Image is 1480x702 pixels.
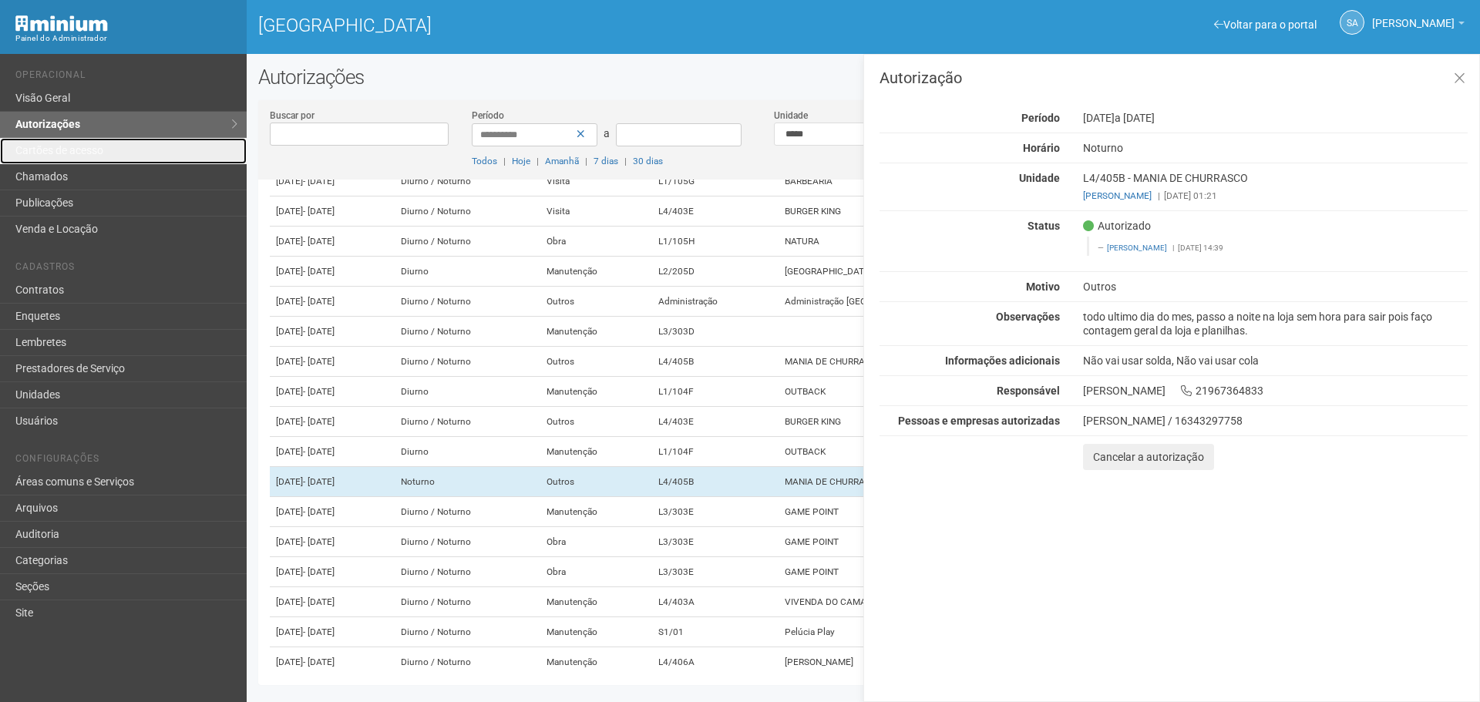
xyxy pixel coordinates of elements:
span: - [DATE] [303,326,335,337]
td: BURGER KING [779,407,1118,437]
td: [DATE] [270,257,395,287]
td: [DATE] [270,617,395,647]
span: - [DATE] [303,236,335,247]
td: L4/405B [652,467,779,497]
li: Configurações [15,453,235,469]
span: - [DATE] [303,416,335,427]
td: Outros [540,467,652,497]
td: Manutenção [540,497,652,527]
a: [PERSON_NAME] [1372,19,1465,32]
strong: Período [1021,112,1060,124]
span: | [585,156,587,166]
td: Visita [540,196,652,227]
img: Minium [15,15,108,32]
li: Operacional [15,69,235,86]
span: a [DATE] [1115,112,1155,124]
td: Diurno / Noturno [395,557,540,587]
td: L4/403E [652,196,779,227]
td: Manutenção [540,317,652,347]
td: [GEOGRAPHIC_DATA] [779,257,1118,287]
td: BARBEARIA [779,166,1118,196]
td: Obra [540,227,652,257]
td: L1/104F [652,437,779,467]
td: [DATE] [270,557,395,587]
td: [DATE] [270,407,395,437]
td: S1/01 [652,617,779,647]
strong: Horário [1023,142,1060,154]
div: Não vai usar solda, Não vai usar cola [1071,354,1479,368]
td: Outros [540,347,652,377]
td: [DATE] [270,377,395,407]
td: GAME POINT [779,497,1118,527]
span: - [DATE] [303,266,335,277]
span: | [503,156,506,166]
strong: Responsável [997,385,1060,397]
a: [PERSON_NAME] [1083,190,1152,201]
span: - [DATE] [303,566,335,577]
td: MANIA DE CHURRASCO [779,467,1118,497]
div: [PERSON_NAME] / 16343297758 [1083,414,1468,428]
td: Diurno / Noturno [395,166,540,196]
a: 7 dias [594,156,618,166]
span: Silvio Anjos [1372,2,1455,29]
td: GAME POINT [779,527,1118,557]
td: [PERSON_NAME] [779,647,1118,677]
td: Manutenção [540,587,652,617]
td: L4/405B [652,347,779,377]
td: Noturno [395,467,540,497]
label: Unidade [774,109,808,123]
div: [PERSON_NAME] 21967364833 [1071,384,1479,398]
td: Administração [652,287,779,317]
td: L2/205D [652,257,779,287]
td: L1/105H [652,227,779,257]
td: Manutenção [540,257,652,287]
span: - [DATE] [303,506,335,517]
strong: Informações adicionais [945,354,1060,367]
td: [DATE] [270,587,395,617]
span: - [DATE] [303,356,335,367]
td: [DATE] [270,527,395,557]
td: Diurno / Noturno [395,196,540,227]
td: Diurno / Noturno [395,527,540,557]
td: Diurno / Noturno [395,227,540,257]
td: Manutenção [540,437,652,467]
h3: Autorização [880,70,1468,86]
span: | [1172,244,1174,252]
td: [DATE] [270,647,395,677]
td: [DATE] [270,287,395,317]
span: | [536,156,539,166]
span: Autorizado [1083,219,1151,233]
strong: Unidade [1019,172,1060,184]
td: [DATE] [270,317,395,347]
td: Outros [540,407,652,437]
span: - [DATE] [303,446,335,457]
td: L3/303E [652,557,779,587]
td: [DATE] [270,227,395,257]
span: | [1158,190,1160,201]
span: - [DATE] [303,206,335,217]
td: Diurno [395,437,540,467]
div: todo ultimo dia do mes, passo a noite na loja sem hora para sair pois faço contagem geral da loja... [1071,310,1479,338]
td: GAME POINT [779,557,1118,587]
a: [PERSON_NAME] [1107,244,1167,252]
td: Diurno / Noturno [395,617,540,647]
td: BURGER KING [779,196,1118,227]
a: Amanhã [545,156,579,166]
a: Todos [472,156,497,166]
td: [DATE] [270,166,395,196]
div: L4/405B - MANIA DE CHURRASCO [1071,171,1479,203]
td: Visita [540,166,652,196]
td: L1/105G [652,166,779,196]
td: [DATE] [270,196,395,227]
span: - [DATE] [303,176,335,186]
td: Diurno [395,377,540,407]
td: Obra [540,557,652,587]
a: 30 dias [633,156,663,166]
td: Administração [GEOGRAPHIC_DATA] | ARGO [779,287,1118,317]
label: Período [472,109,504,123]
li: Cadastros [15,261,235,277]
td: Diurno / Noturno [395,287,540,317]
td: Diurno / Noturno [395,647,540,677]
span: | [624,156,627,166]
div: Noturno [1071,141,1479,155]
